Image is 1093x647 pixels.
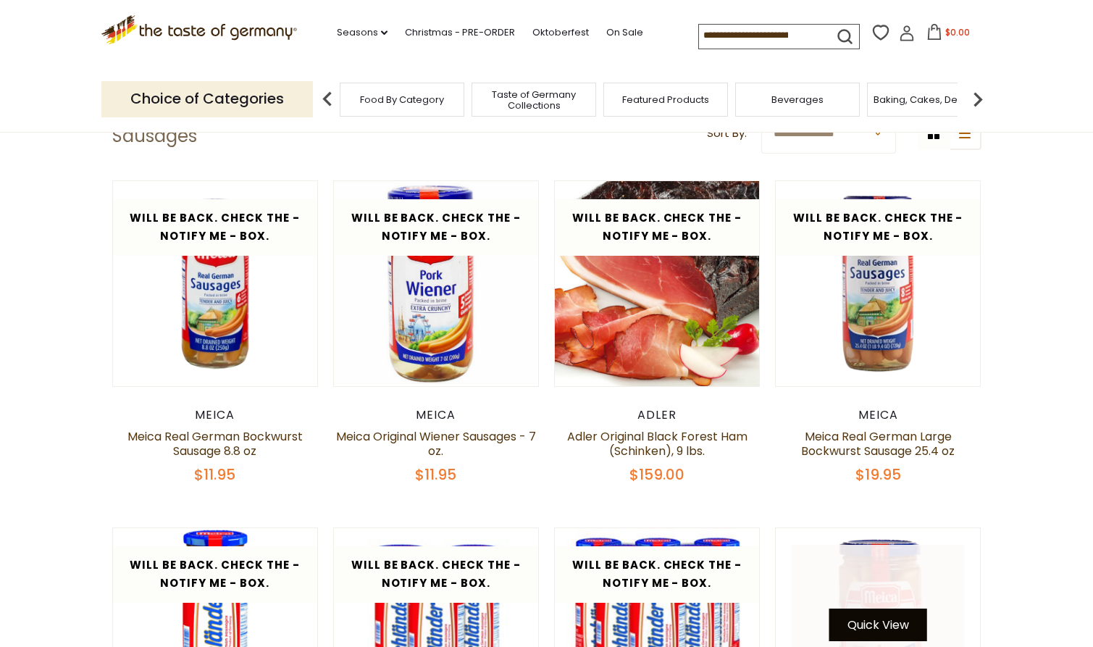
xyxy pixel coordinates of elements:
p: Choice of Categories [101,81,313,117]
img: next arrow [963,85,992,114]
a: Featured Products [622,94,709,105]
div: Meica [333,408,540,422]
a: Adler Original Black Forest Ham (Schinken), 9 lbs. [567,428,747,459]
span: $159.00 [629,464,684,485]
a: Meica Real German Large Bockwurst Sausage 25.4 oz [801,428,955,459]
a: On Sale [606,25,643,41]
button: Quick View [829,609,927,641]
div: Meica [112,408,319,422]
span: $19.95 [855,464,901,485]
a: Meica Original Wiener Sausages - 7 oz. [336,428,536,459]
img: Meica Real German Large Bockwurst Sausage 25.4 oz [776,181,981,386]
div: Adler [554,408,761,422]
img: Meica Real German Bockwurst Sausage 8.8 oz [113,181,318,386]
div: Meica [775,408,981,422]
a: Seasons [337,25,388,41]
a: Oktoberfest [532,25,589,41]
img: previous arrow [313,85,342,114]
a: Food By Category [360,94,444,105]
label: Sort By: [707,125,747,143]
h1: Sausages [112,125,197,147]
a: Beverages [771,94,824,105]
a: Meica Real German Bockwurst Sausage 8.8 oz [127,428,303,459]
a: Baking, Cakes, Desserts [874,94,986,105]
img: Meica Original Wiener Sausages - 7 oz. [334,181,539,383]
button: $0.00 [918,24,979,46]
a: Taste of Germany Collections [476,89,592,111]
span: $0.00 [945,26,970,38]
img: Adler Original Black Forest Ham (Schinken), 9 lbs. [555,181,760,386]
span: $11.95 [194,464,235,485]
span: $11.95 [415,464,456,485]
a: Christmas - PRE-ORDER [405,25,515,41]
